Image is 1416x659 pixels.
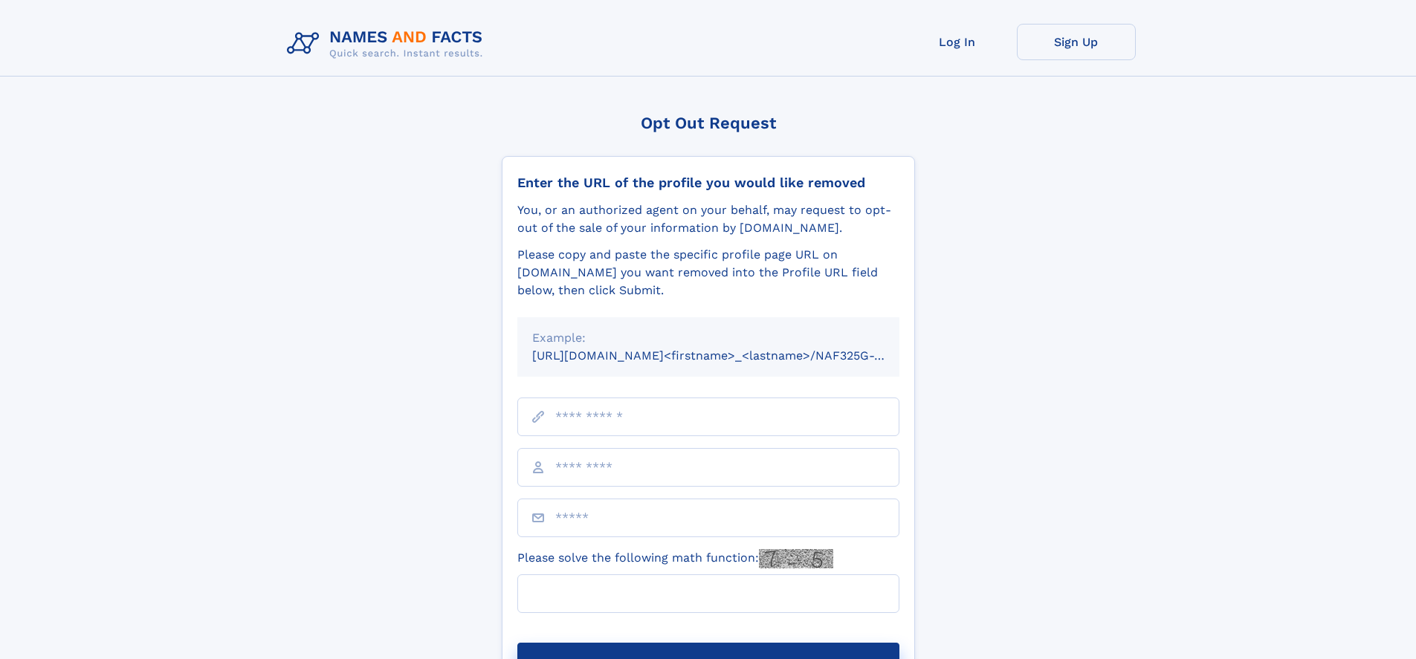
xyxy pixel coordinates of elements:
[1017,24,1136,60] a: Sign Up
[517,175,899,191] div: Enter the URL of the profile you would like removed
[517,201,899,237] div: You, or an authorized agent on your behalf, may request to opt-out of the sale of your informatio...
[898,24,1017,60] a: Log In
[502,114,915,132] div: Opt Out Request
[281,24,495,64] img: Logo Names and Facts
[517,246,899,299] div: Please copy and paste the specific profile page URL on [DOMAIN_NAME] you want removed into the Pr...
[532,329,885,347] div: Example:
[532,348,928,363] small: [URL][DOMAIN_NAME]<firstname>_<lastname>/NAF325G-xxxxxxxx
[517,549,833,568] label: Please solve the following math function:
